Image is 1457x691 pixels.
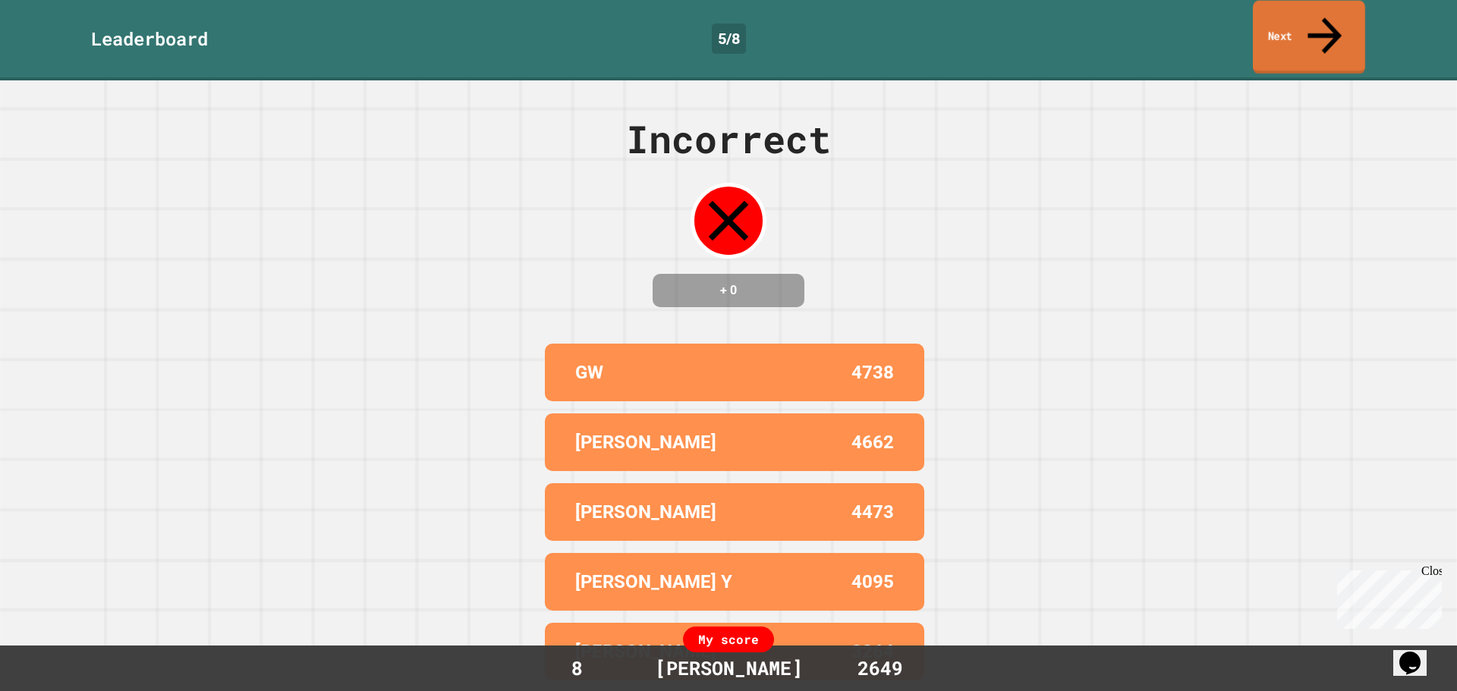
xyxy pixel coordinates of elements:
[851,359,894,386] p: 4738
[851,498,894,526] p: 4473
[626,111,831,168] div: Incorrect
[520,654,634,683] div: 8
[851,568,894,595] p: 4095
[575,359,603,386] p: GW
[668,281,789,300] h4: + 0
[575,498,716,526] p: [PERSON_NAME]
[851,429,894,456] p: 4662
[640,654,818,683] div: [PERSON_NAME]
[6,6,105,96] div: Chat with us now!Close
[1253,1,1365,74] a: Next
[575,429,716,456] p: [PERSON_NAME]
[91,25,208,52] div: Leaderboard
[712,24,746,54] div: 5 / 8
[683,627,774,652] div: My score
[1331,564,1442,629] iframe: chat widget
[823,654,937,683] div: 2649
[851,638,894,665] p: 3264
[575,568,732,595] p: [PERSON_NAME] Y
[1393,630,1442,676] iframe: chat widget
[575,638,716,665] p: [PERSON_NAME]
